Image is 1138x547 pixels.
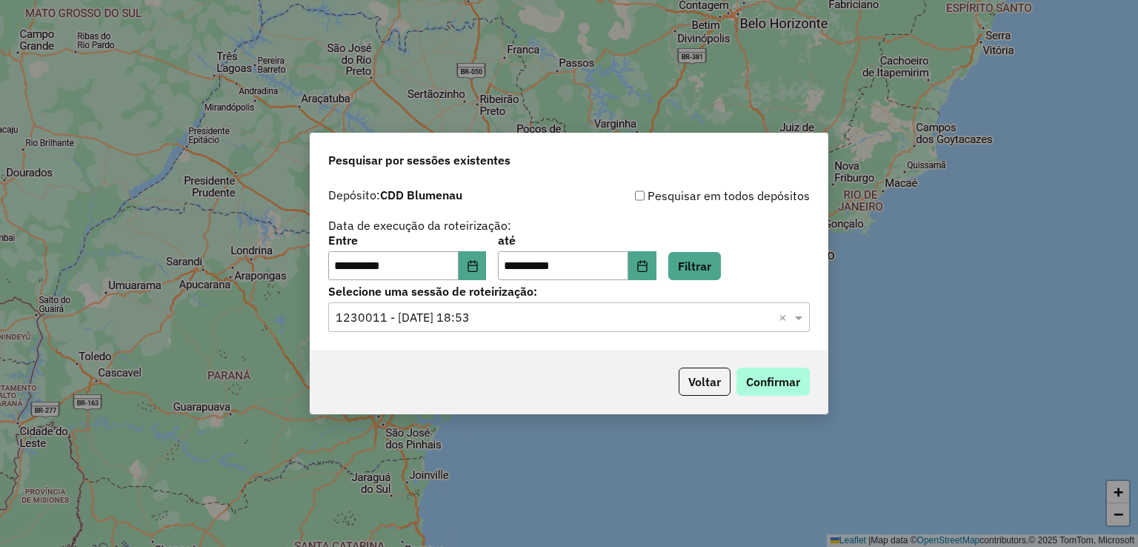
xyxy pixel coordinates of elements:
[328,186,462,204] label: Depósito:
[328,282,810,300] label: Selecione uma sessão de roteirização:
[328,231,486,249] label: Entre
[779,308,791,326] span: Clear all
[498,231,656,249] label: até
[328,151,510,169] span: Pesquisar por sessões existentes
[736,368,810,396] button: Confirmar
[679,368,731,396] button: Voltar
[459,251,487,281] button: Choose Date
[569,187,810,205] div: Pesquisar em todos depósitos
[380,188,462,202] strong: CDD Blumenau
[328,216,511,234] label: Data de execução da roteirização:
[668,252,721,280] button: Filtrar
[628,251,656,281] button: Choose Date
